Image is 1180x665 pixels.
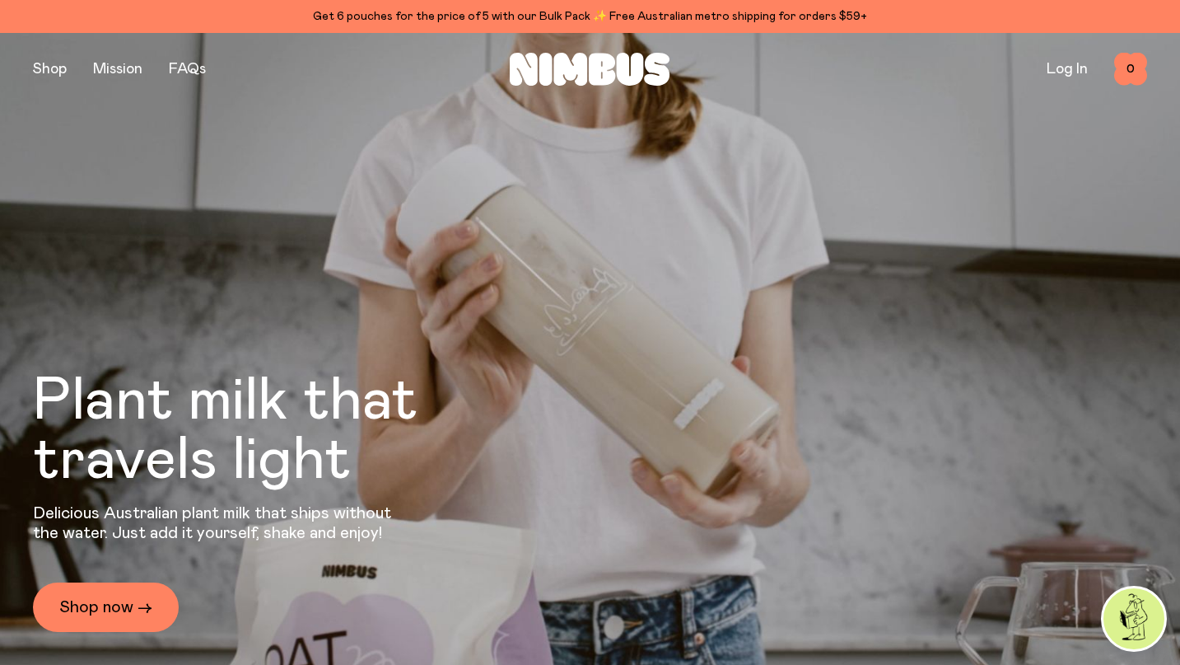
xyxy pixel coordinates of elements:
p: Delicious Australian plant milk that ships without the water. Just add it yourself, shake and enjoy! [33,503,402,543]
a: FAQs [169,62,206,77]
img: agent [1103,588,1164,649]
a: Mission [93,62,142,77]
a: Shop now → [33,583,179,632]
div: Get 6 pouches for the price of 5 with our Bulk Pack ✨ Free Australian metro shipping for orders $59+ [33,7,1147,26]
a: Log In [1047,62,1088,77]
button: 0 [1114,53,1147,86]
h1: Plant milk that travels light [33,372,507,490]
